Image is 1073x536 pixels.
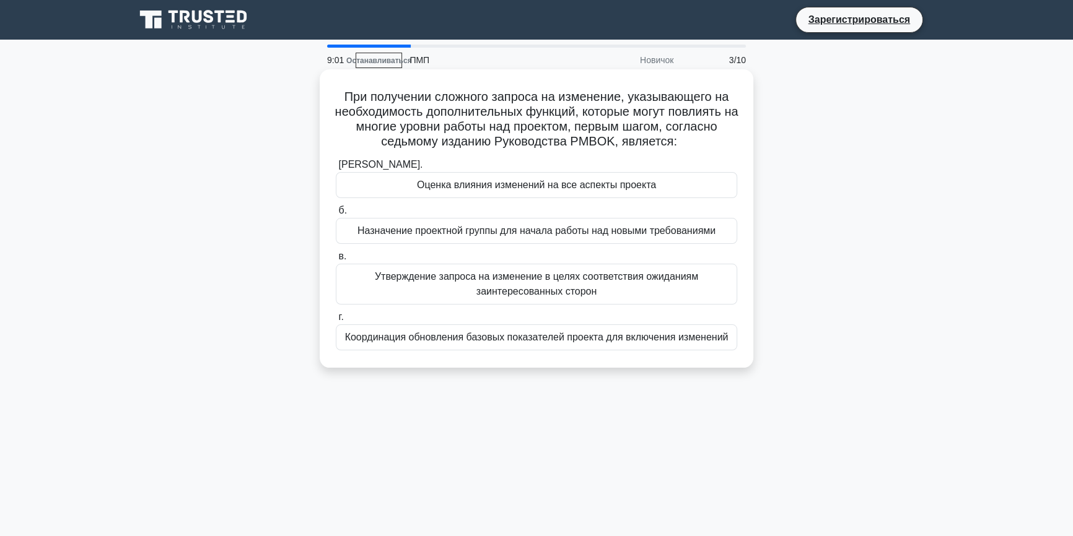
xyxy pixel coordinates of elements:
font: Останавливаться [346,56,412,65]
font: в. [338,251,346,261]
font: г. [338,311,343,322]
font: Утверждение запроса на изменение в целях соответствия ожиданиям заинтересованных сторон [375,271,698,296]
font: Назначение проектной группы для начала работы над новыми требованиями [357,225,716,236]
font: 9:01 [327,55,344,65]
font: [PERSON_NAME]. [338,159,423,170]
font: 3/10 [729,55,746,65]
font: ПМП [409,55,429,65]
a: Останавливаться [356,53,402,68]
font: Зарегистрироваться [808,14,910,25]
font: б. [338,205,347,215]
font: Оценка влияния изменений на все аспекты проекта [417,179,656,190]
font: При получении сложного запроса на изменение, указывающего на необходимость дополнительных функций... [335,90,738,148]
font: Координация обновления базовых показателей проекта для включения изменений [345,332,729,342]
font: Новичок [640,55,673,65]
a: Зарегистрироваться [801,12,918,27]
